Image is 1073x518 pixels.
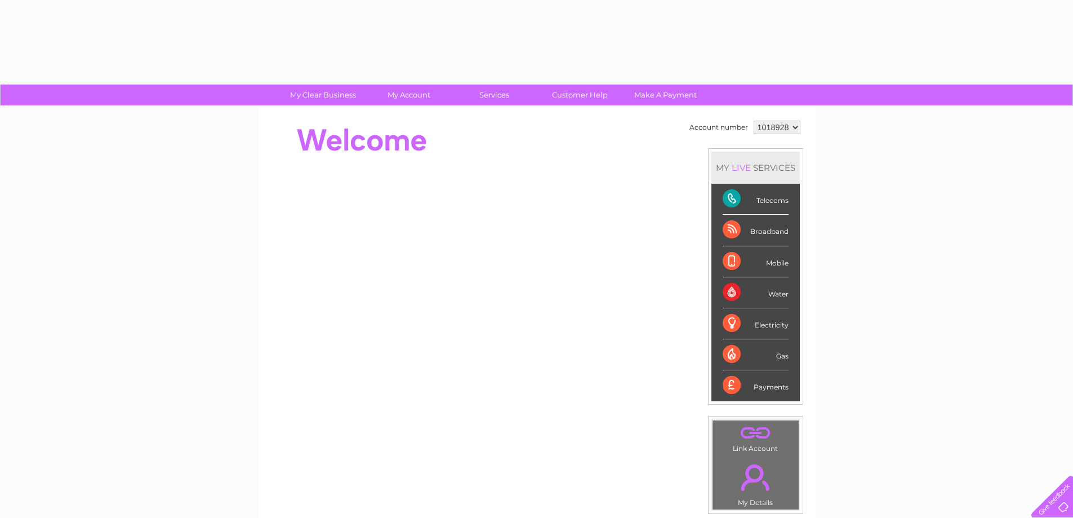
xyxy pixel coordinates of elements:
td: Link Account [712,420,799,455]
div: LIVE [729,162,753,173]
a: My Clear Business [277,85,369,105]
a: Services [448,85,541,105]
a: My Account [362,85,455,105]
div: MY SERVICES [711,152,800,184]
a: . [715,423,796,443]
div: Water [723,277,789,308]
div: Telecoms [723,184,789,215]
div: Broadband [723,215,789,246]
td: Account number [687,118,751,137]
div: Electricity [723,308,789,339]
div: Payments [723,370,789,401]
a: Make A Payment [619,85,712,105]
div: Gas [723,339,789,370]
a: Customer Help [533,85,626,105]
a: . [715,458,796,497]
td: My Details [712,455,799,510]
div: Mobile [723,246,789,277]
